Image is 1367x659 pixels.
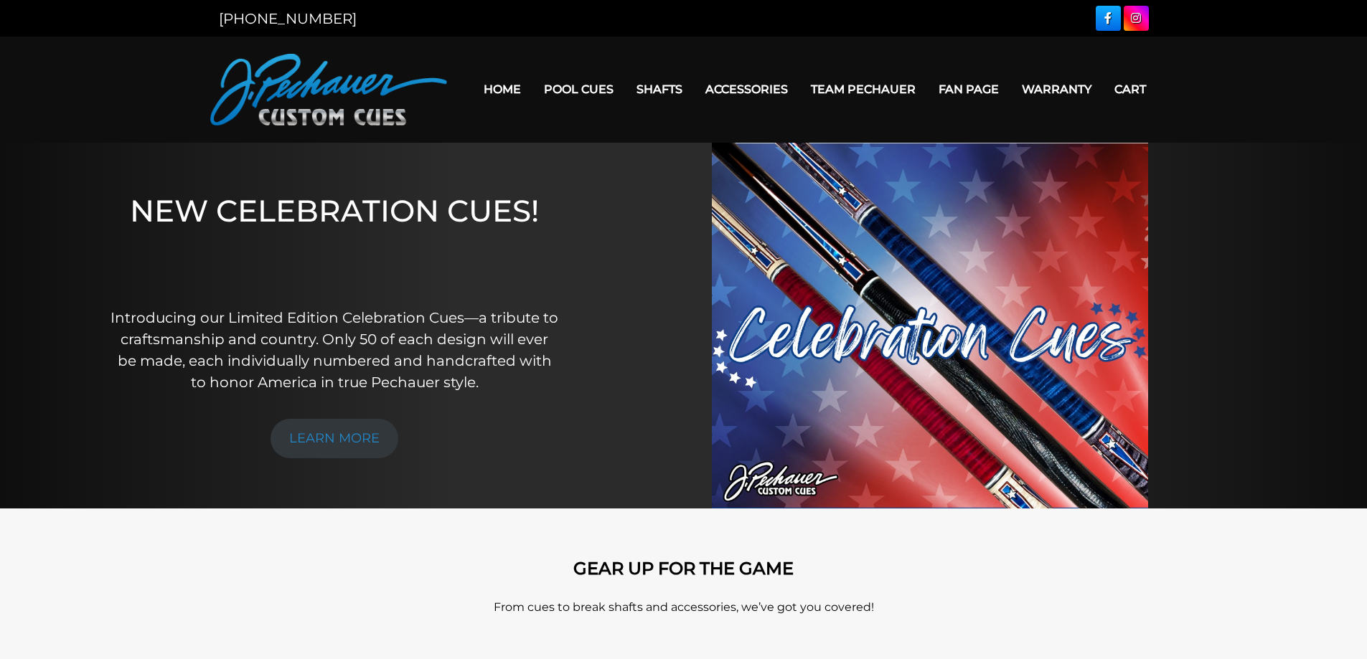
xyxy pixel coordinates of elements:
a: Pool Cues [532,71,625,108]
a: Team Pechauer [799,71,927,108]
p: Introducing our Limited Edition Celebration Cues—a tribute to craftsmanship and country. Only 50 ... [110,307,560,393]
a: Home [472,71,532,108]
a: Fan Page [927,71,1010,108]
strong: GEAR UP FOR THE GAME [573,558,794,579]
a: Accessories [694,71,799,108]
a: [PHONE_NUMBER] [219,10,357,27]
p: From cues to break shafts and accessories, we’ve got you covered! [275,599,1093,616]
a: LEARN MORE [271,419,398,458]
h1: NEW CELEBRATION CUES! [110,193,560,287]
a: Warranty [1010,71,1103,108]
a: Cart [1103,71,1157,108]
img: Pechauer Custom Cues [210,54,447,125]
a: Shafts [625,71,694,108]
